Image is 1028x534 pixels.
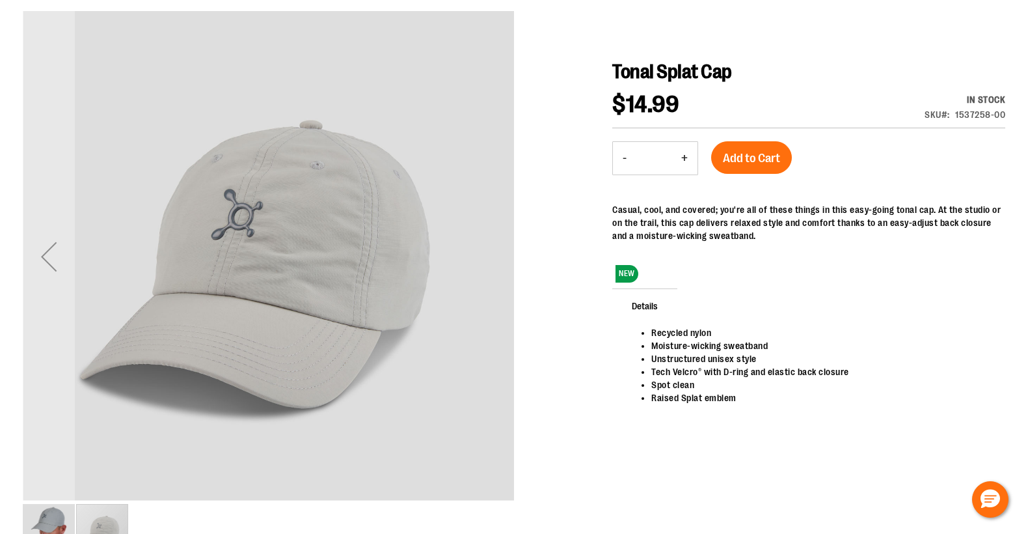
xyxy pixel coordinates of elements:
li: Raised Splat emblem [651,391,992,404]
img: Alternate image #1 for 1537258-00 [23,8,514,500]
span: Add to Cart [723,151,780,165]
div: Availability [925,93,1005,106]
div: Alternate image #1 for 1537258-00 [23,11,514,503]
span: Tonal Splat Cap [612,61,732,83]
strong: SKU [925,109,950,120]
div: Casual, cool, and covered; you're all of these things in this easy-going tonal cap. At the studio... [612,203,1005,242]
button: Add to Cart [711,141,792,174]
li: Recycled nylon [651,326,992,339]
input: Product quantity [636,143,671,174]
li: Moisture-wicking sweatband [651,339,992,352]
li: Tech Velcro® with D-ring and elastic back closure [651,365,992,378]
span: In stock [967,94,1005,105]
span: NEW [615,265,638,283]
li: Unstructured unisex style [651,352,992,365]
span: $14.99 [612,91,679,118]
button: Hello, have a question? Let’s chat. [972,481,1008,518]
button: Increase product quantity [671,142,697,175]
div: Previous [23,11,75,503]
li: Spot clean [651,378,992,391]
div: 1537258-00 [955,108,1005,121]
button: Decrease product quantity [613,142,636,175]
span: Details [612,288,677,322]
